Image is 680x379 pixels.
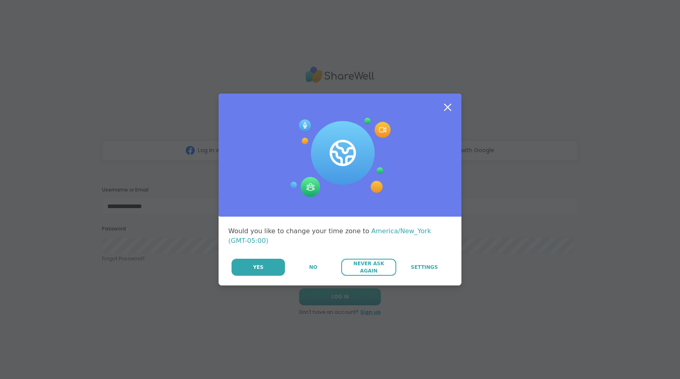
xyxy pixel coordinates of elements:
span: Never Ask Again [345,260,392,275]
div: Would you like to change your time zone to [228,226,452,246]
a: Settings [397,259,452,276]
button: No [286,259,340,276]
img: Session Experience [289,118,391,197]
span: America/New_York (GMT-05:00) [228,227,431,245]
span: No [309,264,317,271]
span: Settings [411,264,438,271]
span: Yes [253,264,263,271]
button: Never Ask Again [341,259,396,276]
button: Yes [232,259,285,276]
